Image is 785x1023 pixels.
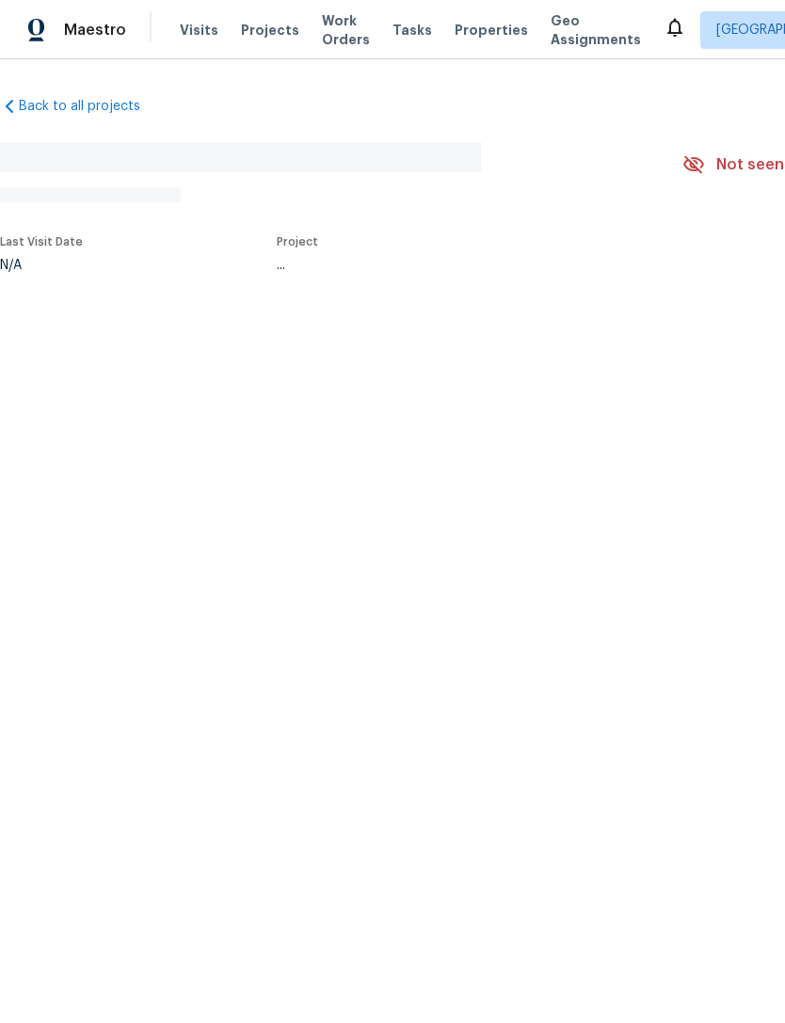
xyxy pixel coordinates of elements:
[277,259,638,272] div: ...
[241,21,299,40] span: Projects
[180,21,218,40] span: Visits
[64,21,126,40] span: Maestro
[455,21,528,40] span: Properties
[551,11,641,49] span: Geo Assignments
[277,236,318,248] span: Project
[322,11,370,49] span: Work Orders
[392,24,432,37] span: Tasks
